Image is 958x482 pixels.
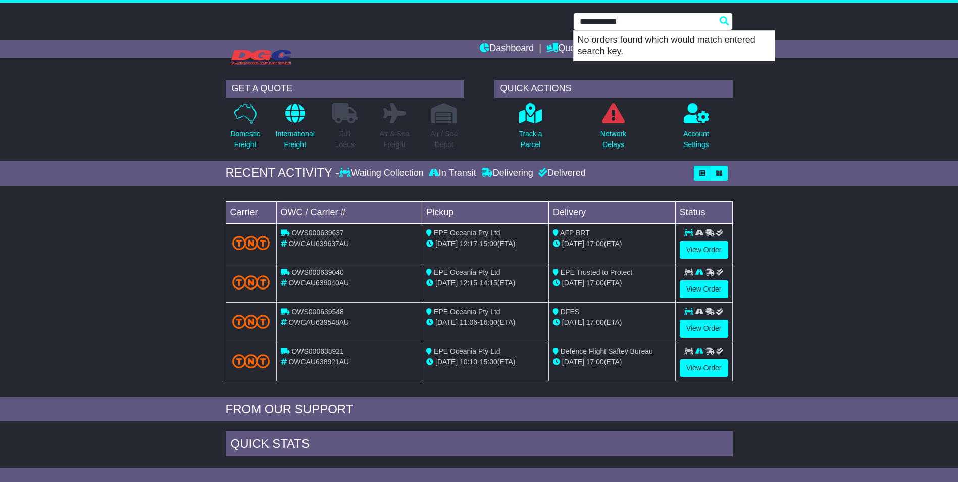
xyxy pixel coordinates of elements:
[600,129,626,150] p: Network Delays
[546,40,606,58] a: Quote/Book
[232,236,270,250] img: TNT_Domestic.png
[561,347,653,355] span: Defence Flight Saftey Bureau
[683,129,709,150] p: Account Settings
[480,318,497,326] span: 16:00
[434,229,500,237] span: EPE Oceania Pty Ltd
[435,239,458,248] span: [DATE]
[291,347,344,355] span: OWS000638921
[480,239,497,248] span: 15:00
[586,318,604,326] span: 17:00
[675,201,732,223] td: Status
[562,239,584,248] span: [DATE]
[680,280,728,298] a: View Order
[288,279,349,287] span: OWCAU639040AU
[460,318,477,326] span: 11:06
[288,318,349,326] span: OWCAU639548AU
[553,278,671,288] div: (ETA)
[479,168,536,179] div: Delivering
[480,358,497,366] span: 15:00
[586,239,604,248] span: 17:00
[276,129,315,150] p: International Freight
[226,80,464,98] div: GET A QUOTE
[434,268,500,276] span: EPE Oceania Pty Ltd
[435,279,458,287] span: [DATE]
[291,229,344,237] span: OWS000639637
[426,357,544,367] div: - (ETA)
[434,308,500,316] span: EPE Oceania Pty Ltd
[431,129,458,150] p: Air / Sea Depot
[560,229,590,237] span: AFP BRT
[339,168,426,179] div: Waiting Collection
[553,238,671,249] div: (ETA)
[232,315,270,328] img: TNT_Domestic.png
[426,317,544,328] div: - (ETA)
[226,166,340,180] div: RECENT ACTIVITY -
[683,103,710,156] a: AccountSettings
[519,129,542,150] p: Track a Parcel
[230,103,260,156] a: DomesticFreight
[494,80,733,98] div: QUICK ACTIONS
[586,358,604,366] span: 17:00
[460,239,477,248] span: 12:17
[553,317,671,328] div: (ETA)
[380,129,410,150] p: Air & Sea Freight
[680,241,728,259] a: View Order
[548,201,675,223] td: Delivery
[276,201,422,223] td: OWC / Carrier #
[275,103,315,156] a: InternationalFreight
[232,275,270,289] img: TNT_Domestic.png
[226,402,733,417] div: FROM OUR SUPPORT
[574,31,775,61] p: No orders found which would match entered search key.
[480,279,497,287] span: 14:15
[426,168,479,179] div: In Transit
[586,279,604,287] span: 17:00
[553,357,671,367] div: (ETA)
[561,268,632,276] span: EPE Trusted to Protect
[422,201,549,223] td: Pickup
[536,168,586,179] div: Delivered
[226,431,733,459] div: Quick Stats
[562,318,584,326] span: [DATE]
[434,347,500,355] span: EPE Oceania Pty Ltd
[562,358,584,366] span: [DATE]
[291,308,344,316] span: OWS000639548
[460,279,477,287] span: 12:15
[518,103,542,156] a: Track aParcel
[288,358,349,366] span: OWCAU638921AU
[435,318,458,326] span: [DATE]
[332,129,358,150] p: Full Loads
[680,359,728,377] a: View Order
[562,279,584,287] span: [DATE]
[460,358,477,366] span: 10:10
[230,129,260,150] p: Domestic Freight
[561,308,579,316] span: DFES
[426,238,544,249] div: - (ETA)
[226,201,276,223] td: Carrier
[426,278,544,288] div: - (ETA)
[291,268,344,276] span: OWS000639040
[480,40,534,58] a: Dashboard
[680,320,728,338] a: View Order
[288,239,349,248] span: OWCAU639637AU
[600,103,627,156] a: NetworkDelays
[232,354,270,368] img: TNT_Domestic.png
[435,358,458,366] span: [DATE]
